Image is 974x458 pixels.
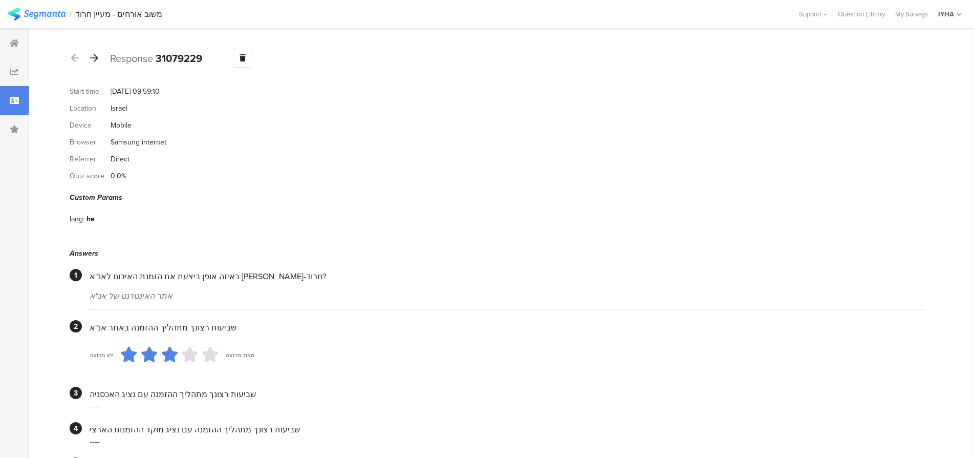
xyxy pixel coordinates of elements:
div: Answers [70,248,925,259]
div: Support [799,6,828,22]
div: אתר האינטרנט של אנ"א [90,290,925,302]
div: Start time [70,86,111,97]
div: לא מרוצה [90,351,113,359]
div: Mobile [111,120,132,131]
div: IYHA [938,9,954,19]
div: Location [70,103,111,114]
div: he [86,214,95,224]
div: Israel [111,103,127,114]
div: Samsung internet [111,137,166,148]
div: Custom Params [70,192,925,203]
div: 0.0% [111,171,126,181]
div: | [70,8,71,20]
div: באיזה אופן ביצעת את הזמנת האירוח לאנ"א [PERSON_NAME]-חרוד? [90,270,925,282]
div: [DATE] 09:59:10 [111,86,160,97]
div: שביעות רצונך מתהליך ההזמנה עם נציג מוקד ההזמנות הארצי [90,424,925,435]
div: מאוד מרוצה [226,351,254,359]
div: 3 [70,387,82,399]
img: segmanta logo [8,8,66,20]
div: 2 [70,320,82,332]
div: משוב אורחים - מעיין חרוד [75,9,162,19]
div: Referrer [70,154,111,164]
div: Direct [111,154,129,164]
div: Device [70,120,111,131]
div: ---- [90,435,925,447]
a: My Surveys [890,9,933,19]
div: 4 [70,422,82,434]
span: Response [110,51,153,66]
a: Question Library [833,9,890,19]
div: שביעות רצונך מתהליך ההזמנה באתר אנ"א [90,322,925,334]
div: 1 [70,269,82,281]
div: Quiz score [70,171,111,181]
div: lang: [70,214,86,224]
div: ---- [90,400,925,412]
div: Browser [70,137,111,148]
b: 31079229 [156,51,202,66]
div: שביעות רצונך מתהליך ההזמנה עם נציג האכסניה [90,388,925,400]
